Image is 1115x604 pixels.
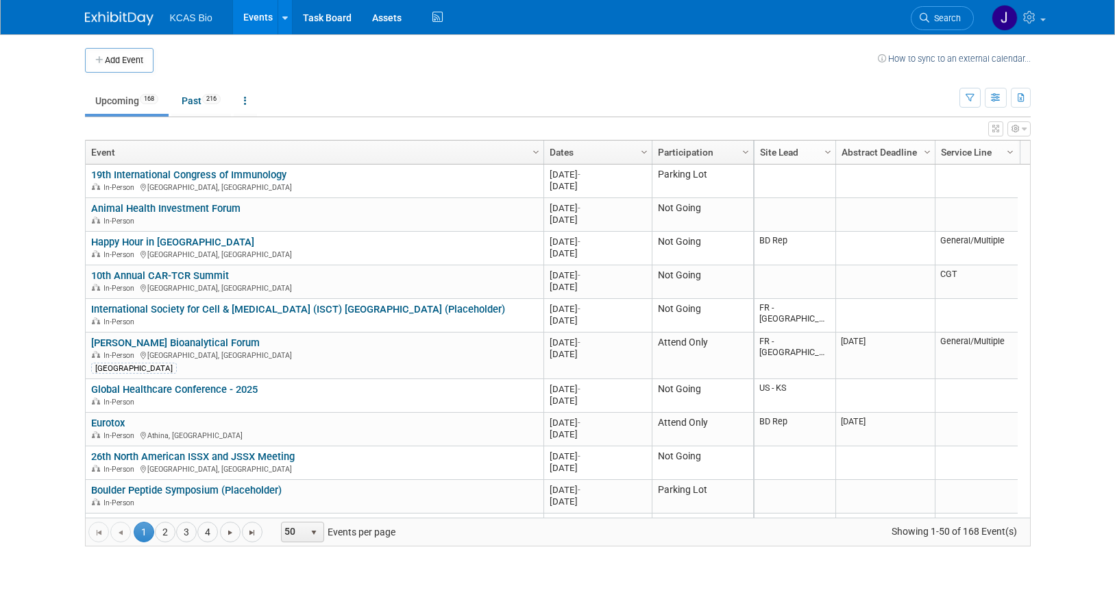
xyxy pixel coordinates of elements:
[103,250,138,259] span: In-Person
[550,395,646,407] div: [DATE]
[755,333,835,379] td: FR - [GEOGRAPHIC_DATA]
[92,250,100,257] img: In-Person Event
[91,181,537,193] div: [GEOGRAPHIC_DATA], [GEOGRAPHIC_DATA]
[911,6,974,30] a: Search
[225,527,236,538] span: Go to the next page
[91,282,537,293] div: [GEOGRAPHIC_DATA], [GEOGRAPHIC_DATA]
[550,462,646,474] div: [DATE]
[91,337,260,349] a: [PERSON_NAME] Bioanalytical Forum
[92,183,100,190] img: In-Person Event
[822,147,833,158] span: Column Settings
[652,514,753,547] td: Attend Only
[528,141,543,161] a: Column Settings
[91,202,241,215] a: Animal Health Investment Forum
[85,48,154,73] button: Add Event
[550,214,646,226] div: [DATE]
[92,351,100,358] img: In-Person Event
[929,13,961,23] span: Search
[550,141,643,164] a: Dates
[170,12,212,23] span: KCAS Bio
[247,527,258,538] span: Go to the last page
[91,236,254,248] a: Happy Hour in [GEOGRAPHIC_DATA]
[202,94,221,104] span: 216
[922,147,933,158] span: Column Settings
[878,53,1031,64] a: How to sync to an external calendar...
[755,413,835,446] td: BD Rep
[639,147,650,158] span: Column Settings
[637,141,652,161] a: Column Settings
[740,147,751,158] span: Column Settings
[550,169,646,180] div: [DATE]
[530,147,541,158] span: Column Settings
[550,247,646,259] div: [DATE]
[550,315,646,326] div: [DATE]
[652,232,753,265] td: Not Going
[92,465,100,472] img: In-Person Event
[92,217,100,224] img: In-Person Event
[91,450,295,463] a: 26th North American ISSX and JSSX Meeting
[91,303,505,315] a: International Society for Cell & [MEDICAL_DATA] (ISCT) [GEOGRAPHIC_DATA] (Placeholder)
[92,317,100,324] img: In-Person Event
[88,522,109,542] a: Go to the first page
[91,363,177,374] div: [GEOGRAPHIC_DATA]
[91,141,535,164] a: Event
[755,514,835,547] td: BD Rep
[992,5,1018,31] img: Jason Hannah
[103,498,138,507] span: In-Person
[103,317,138,326] span: In-Person
[103,465,138,474] span: In-Person
[578,270,580,280] span: -
[550,484,646,496] div: [DATE]
[91,463,537,474] div: [GEOGRAPHIC_DATA], [GEOGRAPHIC_DATA]
[308,527,319,538] span: select
[550,303,646,315] div: [DATE]
[652,165,753,198] td: Parking Lot
[91,248,537,260] div: [GEOGRAPHIC_DATA], [GEOGRAPHIC_DATA]
[155,522,175,542] a: 2
[652,333,753,379] td: Attend Only
[578,485,580,495] span: -
[1005,147,1016,158] span: Column Settings
[91,383,258,396] a: Global Healthcare Conference - 2025
[578,203,580,213] span: -
[550,496,646,507] div: [DATE]
[652,198,753,232] td: Not Going
[652,446,753,480] td: Not Going
[578,418,580,428] span: -
[91,169,286,181] a: 19th International Congress of Immunology
[760,141,826,164] a: Site Lead
[110,522,131,542] a: Go to the previous page
[652,413,753,446] td: Attend Only
[550,337,646,348] div: [DATE]
[755,232,835,265] td: BD Rep
[550,180,646,192] div: [DATE]
[935,333,1018,379] td: General/Multiple
[820,141,835,161] a: Column Settings
[941,141,1009,164] a: Service Line
[91,269,229,282] a: 10th Annual CAR-TCR Summit
[140,94,158,104] span: 168
[842,141,926,164] a: Abstract Deadline
[550,281,646,293] div: [DATE]
[115,527,126,538] span: Go to the previous page
[879,522,1029,541] span: Showing 1-50 of 168 Event(s)
[578,337,580,348] span: -
[103,284,138,293] span: In-Person
[578,384,580,394] span: -
[91,417,125,429] a: Eurotox
[91,349,537,361] div: [GEOGRAPHIC_DATA], [GEOGRAPHIC_DATA]
[103,217,138,226] span: In-Person
[935,265,1018,299] td: CGT
[85,88,169,114] a: Upcoming168
[92,398,100,404] img: In-Person Event
[920,141,935,161] a: Column Settings
[134,522,154,542] span: 1
[91,484,282,496] a: Boulder Peptide Symposium (Placeholder)
[550,450,646,462] div: [DATE]
[835,333,935,379] td: [DATE]
[171,88,231,114] a: Past216
[935,514,1018,547] td: [MEDICAL_DATA]
[263,522,409,542] span: Events per page
[550,348,646,360] div: [DATE]
[835,413,935,446] td: [DATE]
